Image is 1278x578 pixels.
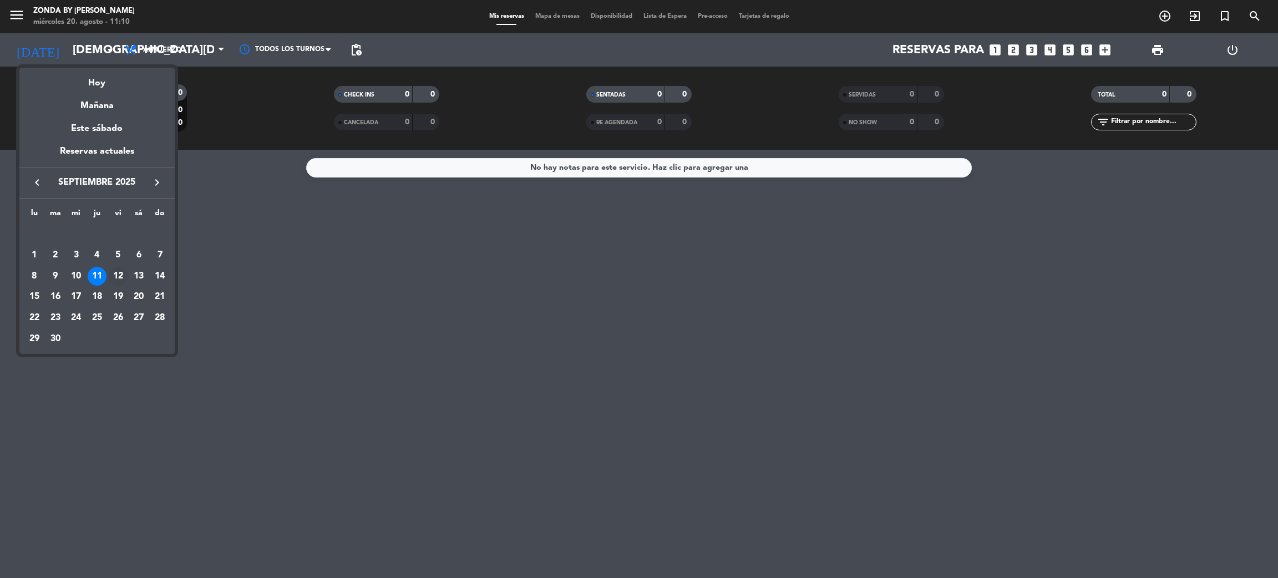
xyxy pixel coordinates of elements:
[24,328,45,349] td: 29 de septiembre de 2025
[108,307,129,328] td: 26 de septiembre de 2025
[150,267,169,286] div: 14
[109,246,128,265] div: 5
[108,245,129,266] td: 5 de septiembre de 2025
[25,246,44,265] div: 1
[129,286,150,307] td: 20 de septiembre de 2025
[19,113,175,144] div: Este sábado
[88,246,106,265] div: 4
[149,266,170,287] td: 14 de septiembre de 2025
[108,286,129,307] td: 19 de septiembre de 2025
[65,307,87,328] td: 24 de septiembre de 2025
[129,267,148,286] div: 13
[46,287,65,306] div: 16
[45,207,66,224] th: martes
[87,266,108,287] td: 11 de septiembre de 2025
[88,267,106,286] div: 11
[19,144,175,167] div: Reservas actuales
[87,245,108,266] td: 4 de septiembre de 2025
[129,266,150,287] td: 13 de septiembre de 2025
[45,286,66,307] td: 16 de septiembre de 2025
[31,176,44,189] i: keyboard_arrow_left
[46,246,65,265] div: 2
[88,308,106,327] div: 25
[150,287,169,306] div: 21
[46,329,65,348] div: 30
[87,207,108,224] th: jueves
[150,308,169,327] div: 28
[19,90,175,113] div: Mañana
[46,308,65,327] div: 23
[147,175,167,190] button: keyboard_arrow_right
[25,267,44,286] div: 8
[24,224,170,245] td: SEP.
[65,207,87,224] th: miércoles
[87,307,108,328] td: 25 de septiembre de 2025
[129,287,148,306] div: 20
[129,308,148,327] div: 27
[45,245,66,266] td: 2 de septiembre de 2025
[25,308,44,327] div: 22
[45,307,66,328] td: 23 de septiembre de 2025
[67,267,85,286] div: 10
[45,328,66,349] td: 30 de septiembre de 2025
[25,329,44,348] div: 29
[24,307,45,328] td: 22 de septiembre de 2025
[108,207,129,224] th: viernes
[19,68,175,90] div: Hoy
[45,266,66,287] td: 9 de septiembre de 2025
[47,175,147,190] span: septiembre 2025
[46,267,65,286] div: 9
[129,245,150,266] td: 6 de septiembre de 2025
[109,308,128,327] div: 26
[108,266,129,287] td: 12 de septiembre de 2025
[149,207,170,224] th: domingo
[129,307,150,328] td: 27 de septiembre de 2025
[24,245,45,266] td: 1 de septiembre de 2025
[109,267,128,286] div: 12
[24,207,45,224] th: lunes
[67,287,85,306] div: 17
[150,246,169,265] div: 7
[27,175,47,190] button: keyboard_arrow_left
[25,287,44,306] div: 15
[65,245,87,266] td: 3 de septiembre de 2025
[129,246,148,265] div: 6
[24,266,45,287] td: 8 de septiembre de 2025
[109,287,128,306] div: 19
[65,266,87,287] td: 10 de septiembre de 2025
[24,286,45,307] td: 15 de septiembre de 2025
[149,245,170,266] td: 7 de septiembre de 2025
[88,287,106,306] div: 18
[65,286,87,307] td: 17 de septiembre de 2025
[149,307,170,328] td: 28 de septiembre de 2025
[67,308,85,327] div: 24
[149,286,170,307] td: 21 de septiembre de 2025
[67,246,85,265] div: 3
[150,176,164,189] i: keyboard_arrow_right
[129,207,150,224] th: sábado
[87,286,108,307] td: 18 de septiembre de 2025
